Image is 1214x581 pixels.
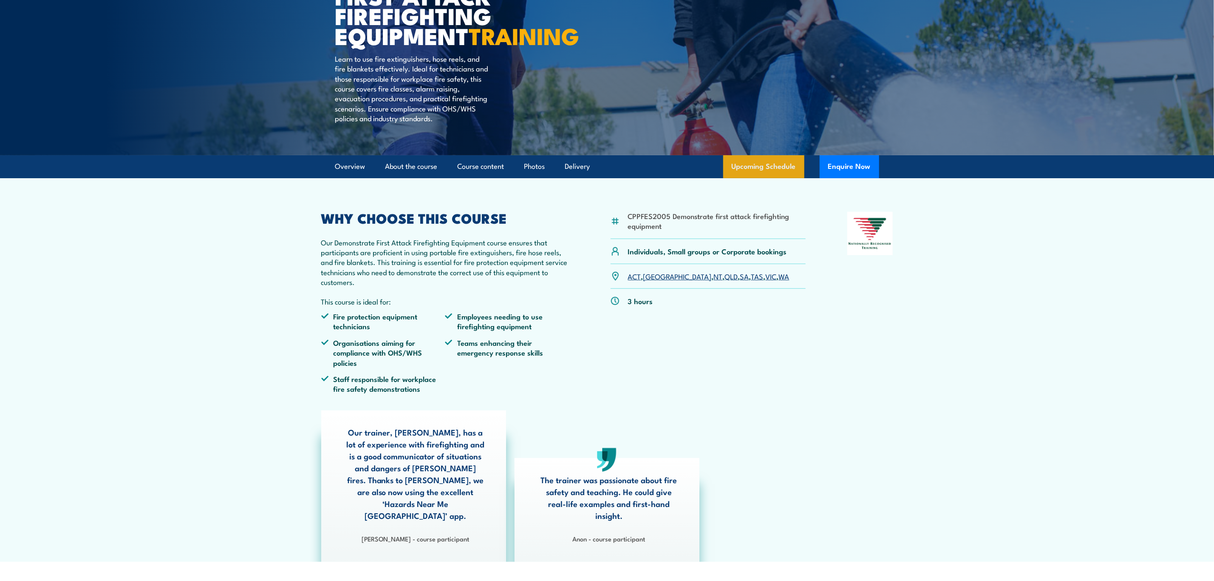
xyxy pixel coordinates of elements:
a: QLD [725,271,738,281]
button: Enquire Now [820,155,879,178]
a: Photos [524,155,545,178]
p: The trainer was passionate about fire safety and teaching. He could give real-life examples and f... [540,474,678,521]
strong: TRAINING [469,17,580,53]
li: CPPFES2005 Demonstrate first attack firefighting equipment [628,211,806,231]
a: Delivery [565,155,590,178]
a: Upcoming Schedule [723,155,804,178]
li: Staff responsible for workplace fire safety demonstrations [321,374,445,394]
li: Organisations aiming for compliance with OHS/WHS policies [321,338,445,367]
p: , , , , , , , [628,271,790,281]
a: WA [779,271,790,281]
li: Teams enhancing their emergency response skills [445,338,569,367]
p: Our Demonstrate First Attack Firefighting Equipment course ensures that participants are proficie... [321,237,569,287]
a: About the course [385,155,438,178]
a: NT [714,271,723,281]
p: Individuals, Small groups or Corporate bookings [628,246,787,256]
p: Learn to use fire extinguishers, hose reels, and fire blankets effectively. Ideal for technicians... [335,54,490,123]
a: [GEOGRAPHIC_DATA] [643,271,712,281]
a: VIC [766,271,777,281]
p: Our trainer, [PERSON_NAME], has a lot of experience with firefighting and is a good communicator ... [346,426,485,521]
p: 3 hours [628,296,653,306]
a: TAS [751,271,764,281]
li: Employees needing to use firefighting equipment [445,311,569,331]
h2: WHY CHOOSE THIS COURSE [321,212,569,224]
strong: Anon - course participant [572,534,645,543]
a: Course content [458,155,504,178]
a: Overview [335,155,365,178]
p: This course is ideal for: [321,296,569,306]
img: Nationally Recognised Training logo. [847,212,893,255]
li: Fire protection equipment technicians [321,311,445,331]
a: SA [740,271,749,281]
a: ACT [628,271,641,281]
strong: [PERSON_NAME] - course participant [362,534,470,543]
